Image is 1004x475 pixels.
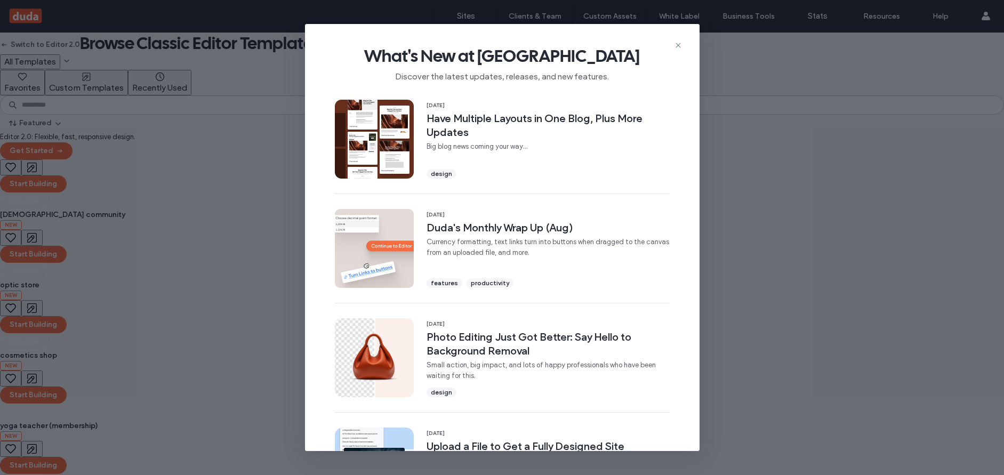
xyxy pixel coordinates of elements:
span: design [431,169,452,179]
span: design [431,388,452,397]
span: Currency formatting, text links turn into buttons when dragged to the canvas from an uploaded fil... [427,237,670,258]
span: [DATE] [427,430,634,437]
span: Discover the latest updates, releases, and new features. [322,67,682,83]
span: productivity [471,278,509,288]
span: What's New at [GEOGRAPHIC_DATA] [322,45,682,67]
span: Big blog news coming your way... [427,141,670,152]
span: [DATE] [427,102,670,109]
span: features [431,278,458,288]
span: Have Multiple Layouts in One Blog, Plus More Updates [427,111,670,139]
span: Photo Editing Just Got Better: Say Hello to Background Removal [427,330,670,358]
span: Small action, big impact, and lots of happy professionals who have been waiting for this. [427,360,670,381]
span: Upload a File to Get a Fully Designed Site [427,439,634,453]
span: [DATE] [427,320,670,328]
span: [DATE] [427,211,670,219]
span: Duda's Monthly Wrap Up (Aug) [427,221,670,235]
